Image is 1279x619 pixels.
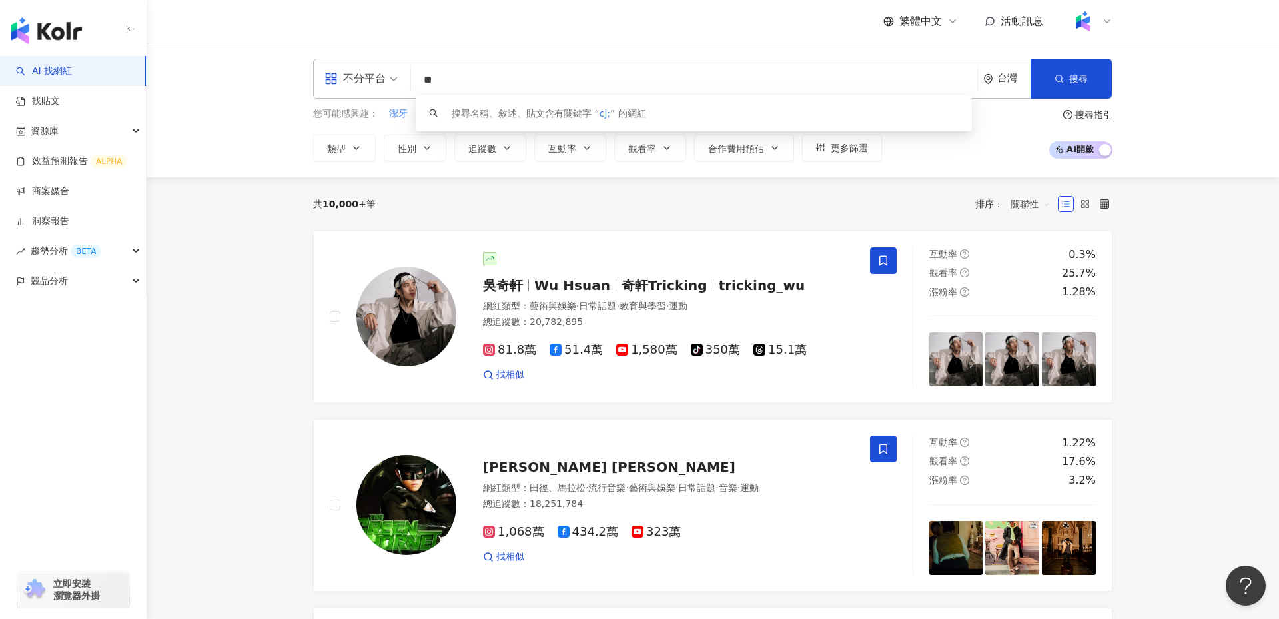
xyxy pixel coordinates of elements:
[530,482,586,493] span: 田徑、馬拉松
[1001,15,1043,27] span: 活動訊息
[960,287,969,297] span: question-circle
[17,572,129,608] a: chrome extension立即安裝 瀏覽器外掛
[313,231,1112,403] a: KOL Avatar吳奇軒Wu Hsuan奇軒Trickingtricking_wu網紅類型：藝術與娛樂·日常話題·教育與學習·運動總追蹤數：20,782,89581.8萬51.4萬1,580萬...
[313,135,376,161] button: 類型
[628,143,656,154] span: 觀看率
[16,155,127,168] a: 效益預測報告ALPHA
[708,143,764,154] span: 合作費用預估
[1070,9,1096,34] img: Kolr%20app%20icon%20%281%29.png
[16,185,69,198] a: 商案媒合
[985,332,1039,386] img: post-image
[356,267,456,366] img: KOL Avatar
[669,301,687,311] span: 運動
[831,143,868,153] span: 更多篩選
[1068,247,1096,262] div: 0.3%
[997,73,1031,84] div: 台灣
[929,332,983,386] img: post-image
[929,249,957,259] span: 互動率
[454,135,526,161] button: 追蹤數
[1075,109,1112,120] div: 搜尋指引
[1042,521,1096,575] img: post-image
[929,475,957,486] span: 漲粉率
[558,525,619,539] span: 434.2萬
[1062,454,1096,469] div: 17.6%
[985,521,1039,575] img: post-image
[1062,436,1096,450] div: 1.22%
[588,482,626,493] span: 流行音樂
[16,65,72,78] a: searchAI 找網紅
[313,107,378,121] span: 您可能感興趣：
[16,215,69,228] a: 洞察報告
[53,578,100,602] span: 立即安裝 瀏覽器外掛
[626,482,628,493] span: ·
[622,277,707,293] span: 奇軒Tricking
[31,266,68,296] span: 競品分析
[1062,266,1096,281] div: 25.7%
[398,143,416,154] span: 性別
[929,456,957,466] span: 觀看率
[586,482,588,493] span: ·
[620,301,666,311] span: 教育與學習
[324,72,338,85] span: appstore
[1011,193,1051,215] span: 關聯性
[960,438,969,447] span: question-circle
[483,316,854,329] div: 總追蹤數 ： 20,782,895
[614,135,686,161] button: 觀看率
[452,106,646,121] div: 搜尋名稱、敘述、貼文含有關鍵字 “ ” 的網紅
[483,498,854,511] div: 總追蹤數 ： 18,251,784
[496,550,524,564] span: 找相似
[960,476,969,485] span: question-circle
[483,343,536,357] span: 81.8萬
[632,525,681,539] span: 323萬
[740,482,759,493] span: 運動
[1226,566,1266,606] iframe: Help Scout Beacon - Open
[548,143,576,154] span: 互動率
[11,17,82,44] img: logo
[960,268,969,277] span: question-circle
[1031,59,1112,99] button: 搜尋
[691,343,740,357] span: 350萬
[31,236,101,266] span: 趨勢分析
[753,343,807,357] span: 15.1萬
[960,249,969,259] span: question-circle
[678,482,715,493] span: 日常話題
[31,116,59,146] span: 資源庫
[929,437,957,448] span: 互動率
[616,343,677,357] span: 1,580萬
[579,301,616,311] span: 日常話題
[666,301,669,311] span: ·
[327,143,346,154] span: 類型
[975,193,1058,215] div: 排序：
[429,109,438,118] span: search
[496,368,524,382] span: 找相似
[960,456,969,466] span: question-circle
[356,455,456,555] img: KOL Avatar
[1063,110,1072,119] span: question-circle
[802,135,882,161] button: 更多篩選
[313,419,1112,592] a: KOL Avatar[PERSON_NAME] [PERSON_NAME]網紅類型：田徑、馬拉松·流行音樂·藝術與娛樂·日常話題·音樂·運動總追蹤數：18,251,7841,068萬434.2萬...
[1068,473,1096,488] div: 3.2%
[1042,332,1096,386] img: post-image
[483,277,523,293] span: 吳奇軒
[737,482,740,493] span: ·
[929,287,957,297] span: 漲粉率
[550,343,603,357] span: 51.4萬
[629,482,675,493] span: 藝術與娛樂
[483,368,524,382] a: 找相似
[719,482,737,493] span: 音樂
[322,199,366,209] span: 10,000+
[694,135,794,161] button: 合作費用預估
[468,143,496,154] span: 追蹤數
[313,199,376,209] div: 共 筆
[1069,73,1088,84] span: 搜尋
[483,525,544,539] span: 1,068萬
[534,277,610,293] span: Wu Hsuan
[483,300,854,313] div: 網紅類型 ：
[929,267,957,278] span: 觀看率
[616,301,619,311] span: ·
[530,301,576,311] span: 藝術與娛樂
[384,135,446,161] button: 性別
[16,95,60,108] a: 找貼文
[389,107,408,121] span: 潔牙
[929,521,983,575] img: post-image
